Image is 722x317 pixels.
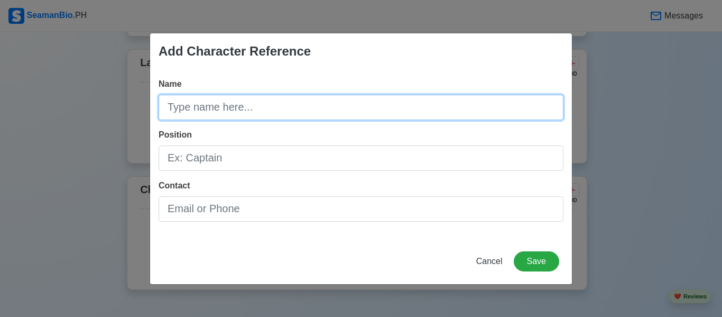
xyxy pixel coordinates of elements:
input: Email or Phone [159,196,563,222]
span: Cancel [476,257,503,266]
input: Ex: Captain [159,146,563,171]
span: Position [159,130,192,139]
input: Type name here... [159,95,563,120]
button: Save [514,251,559,271]
span: Name [159,79,182,88]
div: Add Character Reference [159,42,311,61]
span: Contact [159,181,190,190]
button: Cancel [469,251,510,271]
